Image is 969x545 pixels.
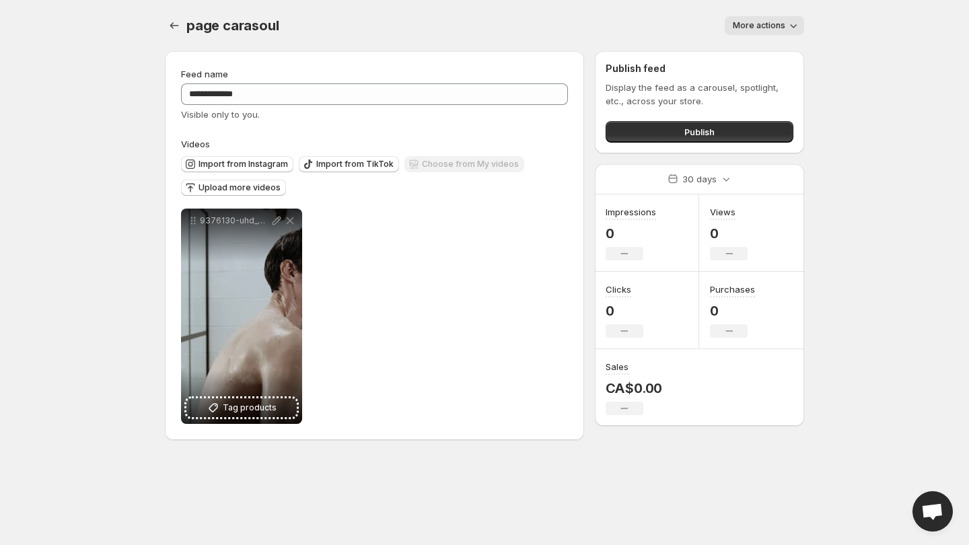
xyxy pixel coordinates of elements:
[223,401,277,414] span: Tag products
[684,125,715,139] span: Publish
[606,225,656,242] p: 0
[186,398,297,417] button: Tag products
[606,121,793,143] button: Publish
[199,159,288,170] span: Import from Instagram
[606,205,656,219] h3: Impressions
[316,159,394,170] span: Import from TikTok
[710,205,735,219] h3: Views
[606,62,793,75] h2: Publish feed
[181,180,286,196] button: Upload more videos
[299,156,399,172] button: Import from TikTok
[606,283,631,296] h3: Clicks
[606,380,663,396] p: CA$0.00
[181,139,210,149] span: Videos
[733,20,785,31] span: More actions
[186,17,279,34] span: page carasoul
[606,303,643,319] p: 0
[710,303,755,319] p: 0
[181,69,228,79] span: Feed name
[181,109,260,120] span: Visible only to you.
[725,16,804,35] button: More actions
[606,360,629,373] h3: Sales
[165,16,184,35] button: Settings
[682,172,717,186] p: 30 days
[200,215,270,226] p: 9376130-uhd_4096_2160_25fps
[710,225,748,242] p: 0
[199,182,281,193] span: Upload more videos
[912,491,953,532] a: Open chat
[606,81,793,108] p: Display the feed as a carousel, spotlight, etc., across your store.
[710,283,755,296] h3: Purchases
[181,156,293,172] button: Import from Instagram
[181,209,302,424] div: 9376130-uhd_4096_2160_25fpsTag products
